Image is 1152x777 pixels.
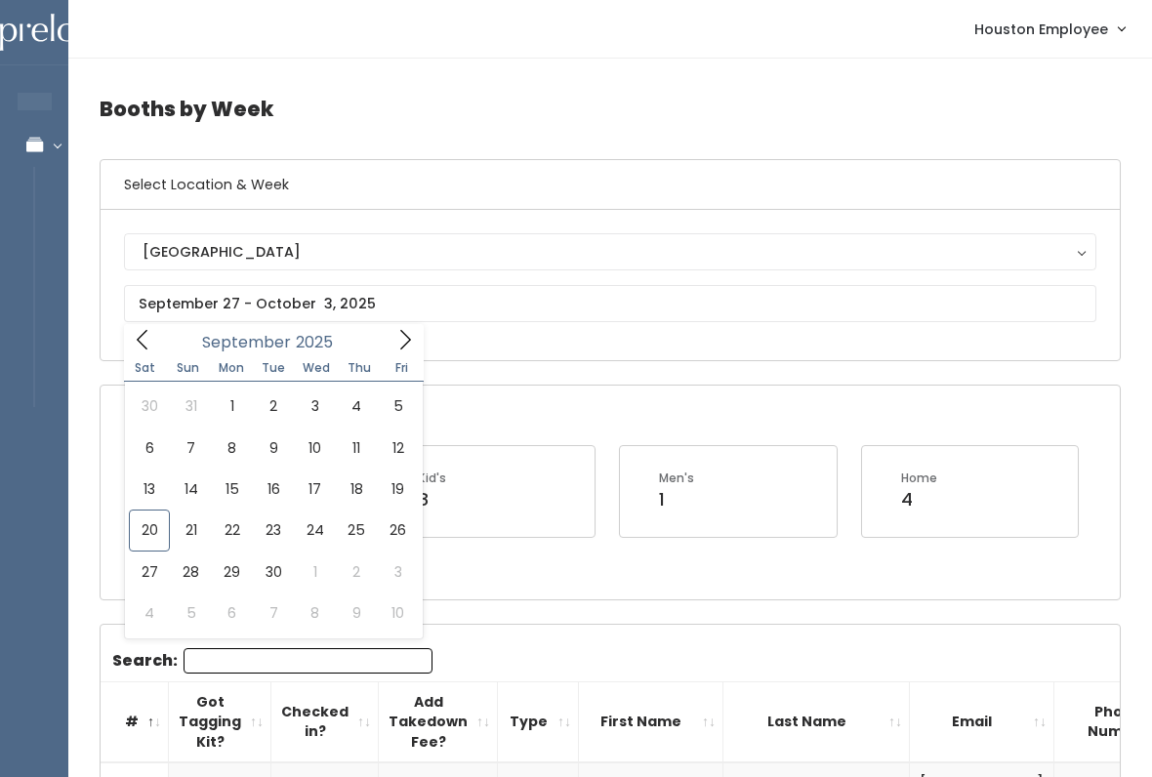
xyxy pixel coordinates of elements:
span: August 30, 2025 [129,386,170,427]
span: October 7, 2025 [253,593,294,634]
span: September 4, 2025 [336,386,377,427]
th: Last Name: activate to sort column ascending [723,681,910,762]
span: September 3, 2025 [295,386,336,427]
label: Search: [112,648,432,674]
span: September 8, 2025 [212,428,253,469]
th: Type: activate to sort column ascending [498,681,579,762]
input: Search: [184,648,432,674]
input: September 27 - October 3, 2025 [124,285,1096,322]
span: October 10, 2025 [377,593,418,634]
span: September 1, 2025 [212,386,253,427]
button: [GEOGRAPHIC_DATA] [124,233,1096,270]
span: October 4, 2025 [129,593,170,634]
th: Email: activate to sort column ascending [910,681,1054,762]
span: August 31, 2025 [170,386,211,427]
span: September 23, 2025 [253,510,294,551]
span: Mon [210,362,253,374]
span: September 16, 2025 [253,469,294,510]
span: October 9, 2025 [336,593,377,634]
span: September 26, 2025 [377,510,418,551]
span: September 20, 2025 [129,510,170,551]
span: October 1, 2025 [295,552,336,593]
span: October 2, 2025 [336,552,377,593]
span: September 19, 2025 [377,469,418,510]
span: Houston Employee [974,19,1108,40]
div: 8 [418,487,446,512]
span: September 15, 2025 [212,469,253,510]
span: September 25, 2025 [336,510,377,551]
input: Year [291,330,350,354]
span: September 12, 2025 [377,428,418,469]
span: October 5, 2025 [170,593,211,634]
span: September 29, 2025 [212,552,253,593]
div: Men's [659,470,694,487]
span: September 18, 2025 [336,469,377,510]
span: September 17, 2025 [295,469,336,510]
h6: Select Location & Week [101,160,1120,210]
span: September 7, 2025 [170,428,211,469]
span: September [202,335,291,350]
div: 1 [659,487,694,512]
span: September 22, 2025 [212,510,253,551]
span: October 6, 2025 [212,593,253,634]
span: September 10, 2025 [295,428,336,469]
span: Tue [252,362,295,374]
span: September 27, 2025 [129,552,170,593]
div: 4 [901,487,937,512]
span: September 11, 2025 [336,428,377,469]
th: Checked in?: activate to sort column ascending [271,681,379,762]
span: September 21, 2025 [170,510,211,551]
th: Got Tagging Kit?: activate to sort column ascending [169,681,271,762]
span: October 8, 2025 [295,593,336,634]
div: Home [901,470,937,487]
span: September 30, 2025 [253,552,294,593]
div: [GEOGRAPHIC_DATA] [143,241,1078,263]
div: Kid's [418,470,446,487]
span: September 5, 2025 [377,386,418,427]
span: Sat [124,362,167,374]
h4: Booths by Week [100,82,1121,136]
span: September 24, 2025 [295,510,336,551]
span: September 9, 2025 [253,428,294,469]
span: September 2, 2025 [253,386,294,427]
span: Thu [338,362,381,374]
span: September 13, 2025 [129,469,170,510]
span: September 28, 2025 [170,552,211,593]
span: Sun [167,362,210,374]
span: September 6, 2025 [129,428,170,469]
span: Fri [381,362,424,374]
th: First Name: activate to sort column ascending [579,681,723,762]
th: Add Takedown Fee?: activate to sort column ascending [379,681,498,762]
span: September 14, 2025 [170,469,211,510]
span: Wed [295,362,338,374]
th: #: activate to sort column descending [101,681,169,762]
a: Houston Employee [955,8,1144,50]
span: October 3, 2025 [377,552,418,593]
